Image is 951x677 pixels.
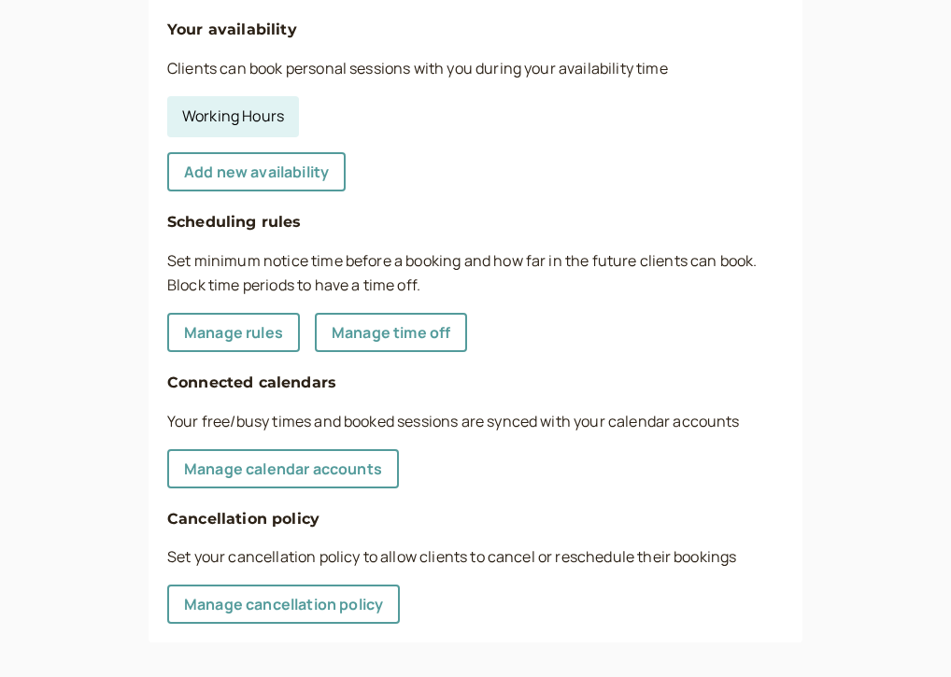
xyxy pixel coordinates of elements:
[167,410,784,434] p: Your free/busy times and booked sessions are synced with your calendar accounts
[167,449,399,488] a: Manage calendar accounts
[167,18,784,42] h4: Your availability
[167,57,784,81] p: Clients can book personal sessions with you during your availability time
[167,210,784,234] h4: Scheduling rules
[167,96,299,137] a: Working Hours
[167,249,784,298] p: Set minimum notice time before a booking and how far in the future clients can book. Block time p...
[858,587,951,677] iframe: Chat Widget
[167,313,300,352] a: Manage rules
[167,152,346,191] a: Add new availability
[167,507,784,531] h4: Cancellation policy
[167,545,784,570] p: Set your cancellation policy to allow clients to cancel or reschedule their bookings
[315,313,467,352] a: Manage time off
[167,585,400,624] a: Manage cancellation policy
[167,371,784,395] h4: Connected calendars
